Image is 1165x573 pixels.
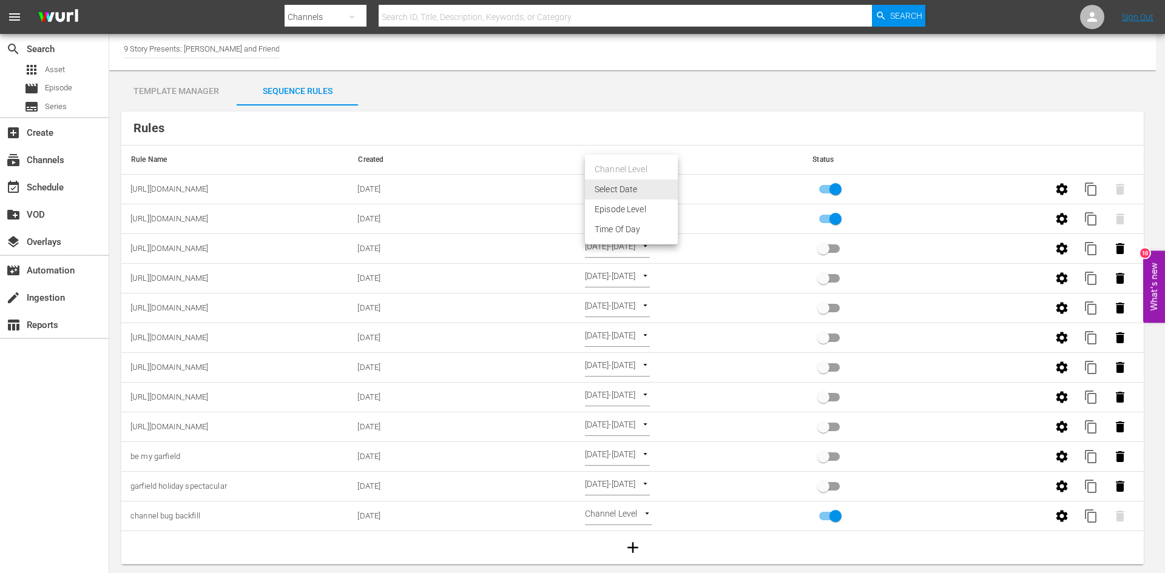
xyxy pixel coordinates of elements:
div: 10 [1140,248,1150,258]
li: Episode Level [585,199,678,219]
li: Select Date [585,179,678,199]
li: Time Of Day [585,219,678,240]
span: Search [890,5,922,27]
span: menu [7,10,22,24]
img: ans4CAIJ8jUAAAAAAAAAAAAAAAAAAAAAAAAgQb4GAAAAAAAAAAAAAAAAAAAAAAAAJMjXAAAAAAAAAAAAAAAAAAAAAAAAgAT5G... [29,3,87,32]
a: Sign Out [1122,12,1153,22]
button: Open Feedback Widget [1143,250,1165,323]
